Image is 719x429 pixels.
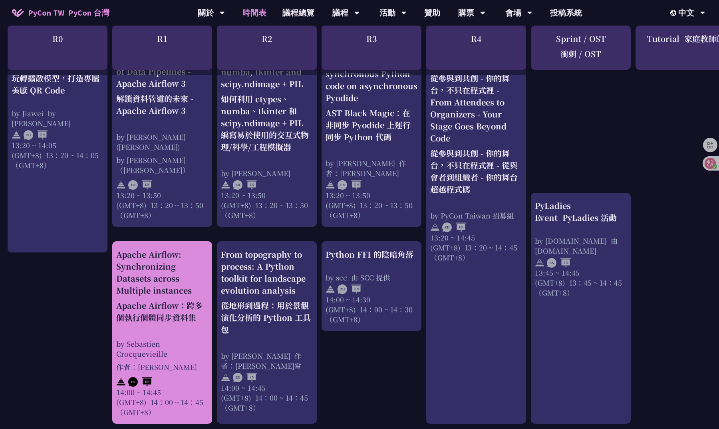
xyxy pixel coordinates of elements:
[221,300,311,335] font: 從地形到過程：用於景觀演化分析的 Python 工具包
[426,26,526,70] div: R4
[326,304,413,324] font: 14：00 ~ 14：30 （GMT+8）
[233,180,257,190] img: ZHEN.371966e.svg
[128,377,152,387] img: ENEN.5a408d1.svg
[535,268,627,298] div: 13:45 ~ 14:45 (GMT+8)
[221,6,313,156] div: How to write an easy to use, interactive physics/science/engineering simulator leveraging ctypes,...
[535,236,618,256] font: 由 [DOMAIN_NAME]
[562,212,617,223] font: PyLadies 活動
[12,108,71,128] font: by [PERSON_NAME]
[4,3,117,23] a: PyCon TW PyCon 台灣
[116,377,126,387] img: svg+xml;base64,PHN2ZyB4bWxucz0iaHR0cDovL3d3dy53My5vcmcvMjAwMC9zdmciIHdpZHRoPSIyNCIgaGVpZ2h0PSIyNC...
[326,284,335,294] img: svg+xml;base64,PHN2ZyB4bWxucz0iaHR0cDovL3d3dy53My5vcmcvMjAwMC9zdmciIHdpZHRoPSIyNCIgaGVpZ2h0PSIyNC...
[326,200,413,220] font: 13：20 ~ 13：50 （GMT+8）
[338,180,361,190] img: ENEN.5a408d1.svg
[221,383,313,413] div: 14:00 ~ 14:45 (GMT+8)
[116,132,208,178] div: by [PERSON_NAME] ([PERSON_NAME])
[326,294,417,324] div: 14:00 ~ 14:30 (GMT+8)
[128,180,152,190] img: ENEN.5a408d1.svg
[547,258,571,268] img: ENEN.5a408d1.svg
[68,8,109,18] font: PyCon 台灣
[8,26,107,70] div: R0
[116,190,208,220] div: 13:20 ~ 13:50 (GMT+8)
[221,373,230,382] img: svg+xml;base64,PHN2ZyB4bWxucz0iaHR0cDovL3d3dy53My5vcmcvMjAwMC9zdmciIHdpZHRoPSIyNCIgaGVpZ2h0PSIyNC...
[535,200,627,417] a: PyLadies Event PyLadies 活動 by [DOMAIN_NAME] 由 [DOMAIN_NAME] 13:45 ~ 14:45 (GMT+8) 13：45 ~ 14：45 （...
[430,222,440,232] img: svg+xml;base64,PHN2ZyB4bWxucz0iaHR0cDovL3d3dy53My5vcmcvMjAwMC9zdmciIHdpZHRoPSIyNCIgaGVpZ2h0PSIyNC...
[326,190,417,220] div: 13:20 ~ 13:50 (GMT+8)
[12,140,103,170] div: 13:20 ~ 14:05 (GMT+8)
[116,248,208,327] div: Apache Airflow: Synchronizing Datasets across Multiple instances
[535,200,627,224] div: PyLadies Event
[221,393,308,413] font: 14：00 ~ 14：45 （GMT+8）
[430,6,522,417] a: 從參與到共創 - 你的舞台，不只在程式裡 - From Attendees to Organizers - Your Stage Goes Beyond Code從參與到共創 - 你的舞台，不只...
[326,248,417,260] div: Python FFI 的陰暗角落
[351,272,390,282] font: 由 SCC 提供
[116,387,208,417] div: 14:00 ~ 14:45 (GMT+8)
[326,6,417,220] a: AST Black Magic: Run synchronous Python code on asynchronous PyodideAST Black Magic：在非同步 Pyodide ...
[326,248,417,324] a: Python FFI 的陰暗角落 by scc 由 SCC 提供 14:00 ~ 14:30 (GMT+8) 14：00 ~ 14：30 （GMT+8）
[116,54,208,120] div: Unlocking the Future of Data Pipelines - Apache Airflow 3
[535,258,544,268] img: svg+xml;base64,PHN2ZyB4bWxucz0iaHR0cDovL3d3dy53My5vcmcvMjAwMC9zdmciIHdpZHRoPSIyNCIgaGVpZ2h0PSIyNC...
[12,6,103,246] a: 玩轉擴散模型，打造專屬美感 QR Code by Jiawei by [PERSON_NAME] 13:20 ~ 14:05 (GMT+8) 13：20 ~ 14：05 （GMT+8）
[116,248,208,417] a: Apache Airflow: Synchronizing Datasets across Multiple instancesApache Airflow：跨多個執行個體同步資料集 by Se...
[338,284,361,294] img: ZHEN.371966e.svg
[430,72,522,198] div: 從參與到共創 - 你的舞台，不只在程式裡 - From Attendees to Organizers - Your Stage Goes Beyond Code
[535,236,627,256] div: by [DOMAIN_NAME]
[116,155,190,175] font: by [PERSON_NAME] （[PERSON_NAME]）
[430,210,522,220] div: by PyCon Taiwan 招募組
[116,339,208,375] div: by Sebastien Crocquevieille
[531,26,631,70] div: Sprint / OST
[217,26,317,70] div: R2
[28,7,109,19] span: PyCon TW
[430,242,517,262] font: 13：20 ~ 14：45 （GMT+8）
[326,56,417,146] div: AST Black Magic: Run synchronous Python code on asynchronous Pyodide
[322,26,421,70] div: R3
[326,158,417,178] div: by [PERSON_NAME]
[221,248,313,417] a: From topography to process: A Python toolkit for landscape evolution analysis從地形到過程：用於景觀演化分析的 Pyt...
[535,278,622,298] font: 13：45 ~ 14：45 （GMT+8）
[221,168,313,178] div: by [PERSON_NAME]
[221,248,313,339] div: From topography to process: A Python toolkit for landscape evolution analysis
[221,351,313,371] div: by [PERSON_NAME]
[116,93,193,116] font: 解鎖資料管道的未來 - Apache Airflow 3
[116,6,208,220] a: Unlocking the Future of Data Pipelines - Apache Airflow 3解鎖資料管道的未來 - Apache Airflow 3 by [PERSON_...
[670,10,678,16] img: Locale Icon
[112,26,212,70] div: R1
[326,158,406,178] font: 作者：[PERSON_NAME]
[221,190,313,220] div: 13:20 ~ 13:50 (GMT+8)
[326,272,417,282] div: by scc
[116,397,203,417] font: 14：00 ~ 14：45 （GMT+8）
[116,300,203,323] font: Apache Airflow：跨多個執行個體同步資料集
[430,147,518,195] font: 從參與到共創 - 你的舞台，不只在程式裡 - 從與會者到組織者 - 你的舞台超越程式碼
[326,180,335,190] img: svg+xml;base64,PHN2ZyB4bWxucz0iaHR0cDovL3d3dy53My5vcmcvMjAwMC9zdmciIHdpZHRoPSIyNCIgaGVpZ2h0PSIyNC...
[116,180,126,190] img: svg+xml;base64,PHN2ZyB4bWxucz0iaHR0cDovL3d3dy53My5vcmcvMjAwMC9zdmciIHdpZHRoPSIyNCIgaGVpZ2h0PSIyNC...
[116,362,197,372] font: 作者：[PERSON_NAME]
[430,232,522,262] div: 13:20 ~ 14:45 (GMT+8)
[221,351,302,371] font: 作者：[PERSON_NAME]雷
[12,72,103,96] div: 玩轉擴散模型，打造專屬美感 QR Code
[12,150,99,170] font: 13：20 ~ 14：05 （GMT+8）
[221,200,308,220] font: 13：20 ~ 13：50 （GMT+8）
[442,222,466,232] img: ZHEN.371966e.svg
[233,373,257,382] img: ENEN.5a408d1.svg
[560,48,601,60] font: 衝刺 / OST
[116,200,203,220] font: 13：20 ~ 13：50 （GMT+8）
[326,107,411,143] font: AST Black Magic：在非同步 Pyodide 上運行同步 Python 代碼
[12,108,103,128] div: by Jiawei
[221,6,313,220] a: How to write an easy to use, interactive physics/science/engineering simulator leveraging ctypes,...
[24,130,48,140] img: ZHEN.371966e.svg
[12,9,24,17] img: Home icon of PyCon TW 2025
[221,180,230,190] img: svg+xml;base64,PHN2ZyB4bWxucz0iaHR0cDovL3d3dy53My5vcmcvMjAwMC9zdmciIHdpZHRoPSIyNCIgaGVpZ2h0PSIyNC...
[12,130,21,140] img: svg+xml;base64,PHN2ZyB4bWxucz0iaHR0cDovL3d3dy53My5vcmcvMjAwMC9zdmciIHdpZHRoPSIyNCIgaGVpZ2h0PSIyNC...
[221,93,309,153] font: 如何利用 ctypes、numba、tkinter 和 scipy.ndimage + PIL 編寫易於使用的交互式物理/科學/工程模擬器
